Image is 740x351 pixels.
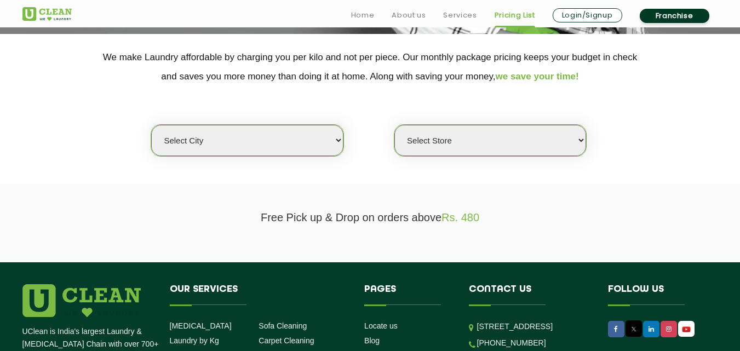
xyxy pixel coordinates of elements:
[364,284,452,305] h4: Pages
[469,284,592,305] h4: Contact us
[170,336,219,345] a: Laundry by Kg
[443,9,477,22] a: Services
[170,284,348,305] h4: Our Services
[392,9,426,22] a: About us
[679,324,693,335] img: UClean Laundry and Dry Cleaning
[259,321,307,330] a: Sofa Cleaning
[608,284,704,305] h4: Follow us
[553,8,622,22] a: Login/Signup
[22,211,718,224] p: Free Pick up & Drop on orders above
[170,321,232,330] a: [MEDICAL_DATA]
[496,71,579,82] span: we save your time!
[364,336,380,345] a: Blog
[364,321,398,330] a: Locate us
[22,7,72,21] img: UClean Laundry and Dry Cleaning
[441,211,479,223] span: Rs. 480
[351,9,375,22] a: Home
[259,336,314,345] a: Carpet Cleaning
[22,48,718,86] p: We make Laundry affordable by charging you per kilo and not per piece. Our monthly package pricin...
[22,284,141,317] img: logo.png
[477,320,592,333] p: [STREET_ADDRESS]
[640,9,709,23] a: Franchise
[477,338,546,347] a: [PHONE_NUMBER]
[495,9,535,22] a: Pricing List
